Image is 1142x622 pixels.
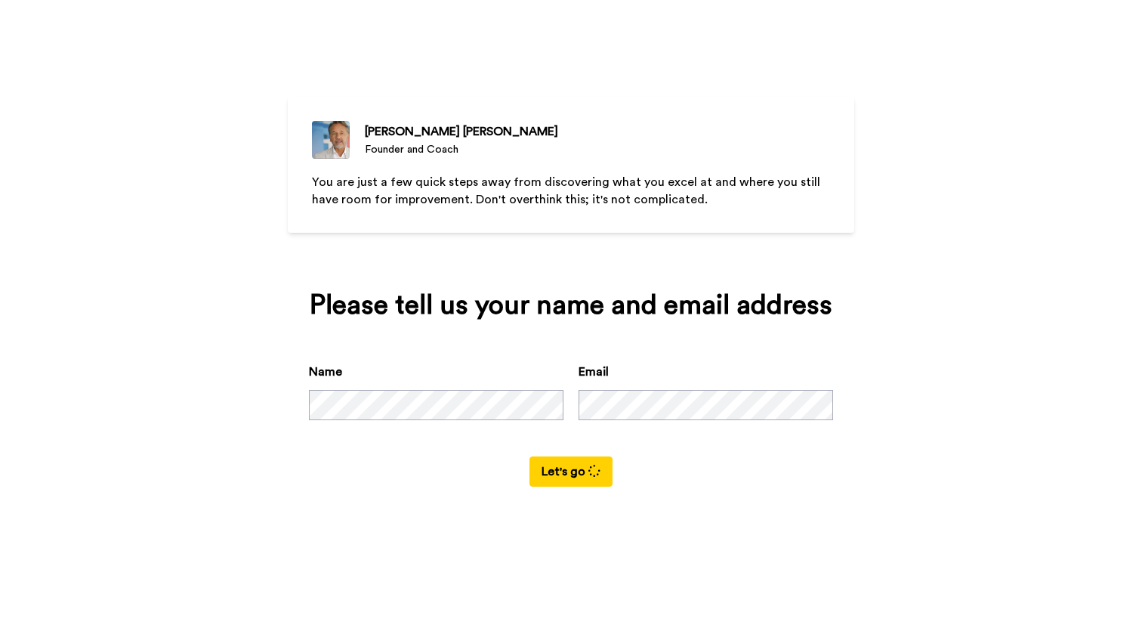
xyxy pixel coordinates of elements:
div: Please tell us your name and email address [309,290,833,320]
button: Let's go [529,456,613,487]
label: Name [309,363,342,381]
div: [PERSON_NAME] [PERSON_NAME] [365,122,558,141]
span: You are just a few quick steps away from discovering what you excel at and where you still have r... [312,176,823,206]
div: Founder and Coach [365,142,558,157]
img: Founder and Coach [312,121,350,159]
label: Email [579,363,609,381]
